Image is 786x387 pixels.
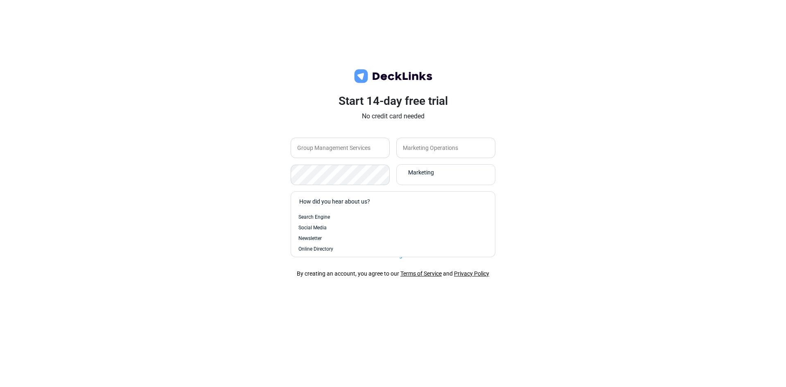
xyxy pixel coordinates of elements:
input: Enter your job title [396,138,495,158]
span: Marketing [408,168,434,177]
span: Online Directory [298,245,333,253]
span: Social Media [298,224,327,231]
p: No credit card needed [291,111,495,121]
div: How did you hear about us? [299,197,491,206]
a: Privacy Policy [454,270,489,277]
a: Terms of Service [400,270,442,277]
img: deck-links-logo.c572c7424dfa0d40c150da8c35de9cd0.svg [352,68,434,84]
span: Search Engine [298,213,330,221]
h3: Start 14-day free trial [291,94,495,108]
span: Newsletter [298,235,322,242]
a: Login to DeckLinks [393,252,440,258]
div: By creating an account, you agree to our and [297,269,489,278]
input: Enter your company name [291,138,390,158]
